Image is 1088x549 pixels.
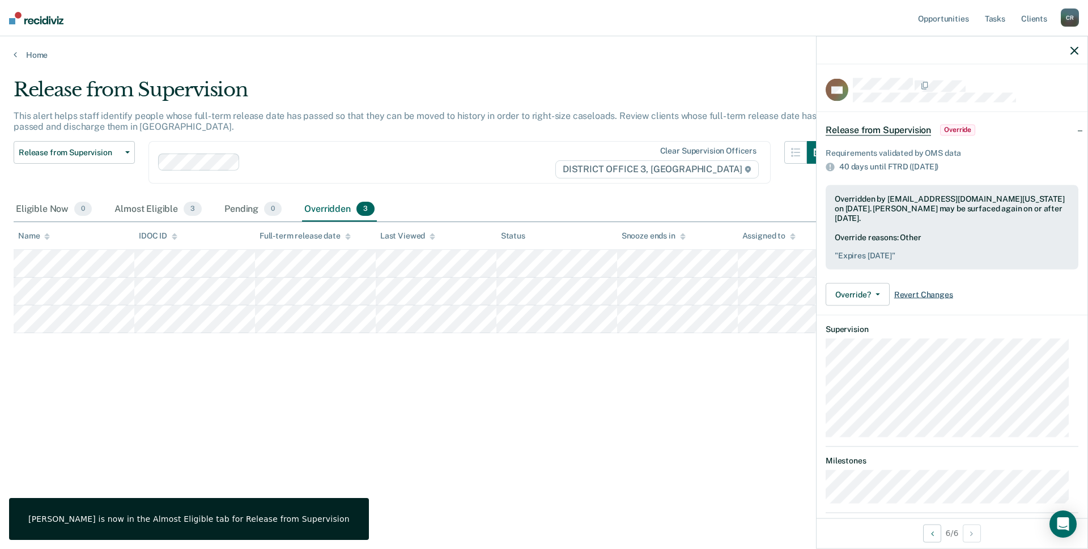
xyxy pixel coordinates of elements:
div: 40 days until FTRD ([DATE]) [839,162,1078,172]
div: Pending [222,197,284,222]
div: Release from Supervision [14,78,830,110]
pre: " Expires [DATE] " [835,251,1069,261]
div: Name [18,231,50,241]
div: Status [501,231,525,241]
div: Open Intercom Messenger [1049,510,1077,538]
span: 0 [74,202,92,216]
button: Next Opportunity [963,524,981,542]
div: 6 / 6 [817,518,1087,548]
div: Almost Eligible [112,197,204,222]
div: Overridden by [EMAIL_ADDRESS][DOMAIN_NAME][US_STATE] on [DATE]. [PERSON_NAME] may be surfaced aga... [835,194,1069,223]
div: Overridden [302,197,377,222]
dt: Supervision [826,325,1078,334]
span: DISTRICT OFFICE 3, [GEOGRAPHIC_DATA] [555,160,759,178]
span: Release from Supervision [19,148,121,158]
span: Revert Changes [894,290,953,299]
img: Recidiviz [9,12,63,24]
div: IDOC ID [139,231,177,241]
span: 3 [184,202,202,216]
button: Override? [826,283,890,306]
a: Home [14,50,1074,60]
div: Release from SupervisionOverride [817,112,1087,148]
div: Assigned to [742,231,796,241]
span: Override [940,124,975,135]
div: Requirements validated by OMS data [826,148,1078,158]
div: Clear supervision officers [660,146,756,156]
span: Release from Supervision [826,124,931,135]
div: C R [1061,8,1079,27]
p: This alert helps staff identify people whose full-term release date has passed so that they can b... [14,110,816,132]
div: Snooze ends in [622,231,686,241]
span: 3 [356,202,375,216]
dt: Milestones [826,456,1078,466]
div: Eligible Now [14,197,94,222]
div: Override reasons: Other [835,232,1069,261]
div: Full-term release date [260,231,351,241]
span: 0 [264,202,282,216]
div: Last Viewed [380,231,435,241]
div: [PERSON_NAME] is now in the Almost Eligible tab for Release from Supervision [28,514,350,524]
button: Previous Opportunity [923,524,941,542]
